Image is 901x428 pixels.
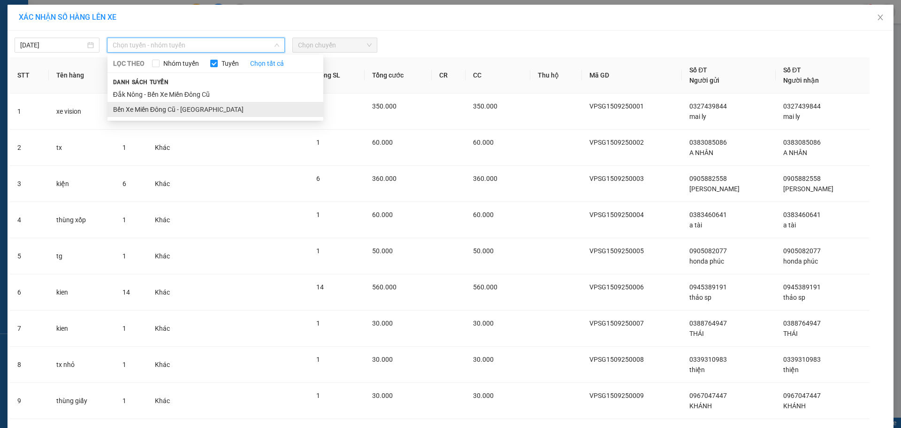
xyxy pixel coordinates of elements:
[372,319,393,327] span: 30.000
[783,319,821,327] span: 0388764947
[250,58,284,69] a: Chọn tất cả
[689,175,727,182] span: 0905882558
[473,356,494,363] span: 30.000
[689,102,727,110] span: 0327439844
[372,247,393,255] span: 50.000
[372,392,393,399] span: 30.000
[10,347,49,383] td: 8
[10,311,49,347] td: 7
[108,61,176,84] div: 30.000
[49,238,115,274] td: tg
[589,392,644,399] span: VPSG1509250009
[473,247,494,255] span: 50.000
[589,211,644,218] span: VPSG1509250004
[589,247,644,255] span: VPSG1509250005
[689,319,727,327] span: 0388764947
[689,77,719,84] span: Người gửi
[783,366,799,374] span: thiện
[122,216,126,224] span: 1
[10,130,49,166] td: 2
[473,175,497,182] span: 360.000
[49,347,115,383] td: tx nhỏ
[589,319,644,327] span: VPSG1509250007
[372,356,393,363] span: 30.000
[589,356,644,363] span: VPSG1509250008
[783,139,821,146] span: 0383085086
[49,274,115,311] td: kien
[432,57,466,93] th: CR
[783,185,833,193] span: [PERSON_NAME]
[8,8,103,31] div: VP [GEOGRAPHIC_DATA]
[689,257,724,265] span: honda phúc
[783,356,821,363] span: 0339310983
[218,58,243,69] span: Tuyến
[783,402,806,410] span: KHÁNH
[10,57,49,93] th: STT
[783,77,819,84] span: Người nhận
[473,319,494,327] span: 30.000
[783,221,796,229] span: a tài
[689,283,727,291] span: 0945389191
[110,8,176,31] div: VP Cư Jút
[147,311,191,347] td: Khác
[589,283,644,291] span: VPSG1509250006
[113,58,145,69] span: LỌC THEO
[783,257,818,265] span: honda phúc
[473,102,497,110] span: 350.000
[783,294,805,301] span: thảo sp
[689,211,727,218] span: 0383460641
[689,356,727,363] span: 0339310983
[316,175,320,182] span: 6
[49,93,115,130] td: xe vision
[107,102,323,117] li: Bến Xe Miền Đông Cũ - [GEOGRAPHIC_DATA]
[8,42,103,55] div: 0339310983
[49,202,115,238] td: thùng xốp
[10,202,49,238] td: 4
[316,139,320,146] span: 1
[110,9,132,19] span: Nhận:
[689,66,707,74] span: Số ĐT
[10,238,49,274] td: 5
[147,347,191,383] td: Khác
[783,102,821,110] span: 0327439844
[122,144,126,151] span: 1
[372,211,393,218] span: 60.000
[8,9,23,19] span: Gửi:
[783,247,821,255] span: 0905082077
[49,383,115,419] td: thùng giấy
[689,294,711,301] span: thảo sp
[49,166,115,202] td: kiện
[689,149,713,156] span: A NHÂN
[110,42,176,55] div: 0339310983
[147,166,191,202] td: Khác
[122,288,130,296] span: 14
[372,283,397,291] span: 560.000
[316,283,324,291] span: 14
[107,87,323,102] li: Đắk Nông - Bến Xe Miền Đông Cũ
[108,61,129,83] span: Chưa cước :
[107,78,175,86] span: Danh sách tuyến
[783,211,821,218] span: 0383460641
[783,113,800,120] span: mai ly
[689,247,727,255] span: 0905082077
[10,166,49,202] td: 3
[147,274,191,311] td: Khác
[122,180,126,187] span: 6
[10,383,49,419] td: 9
[589,139,644,146] span: VPSG1509250002
[473,139,494,146] span: 60.000
[160,58,203,69] span: Nhóm tuyến
[147,383,191,419] td: Khác
[473,211,494,218] span: 60.000
[582,57,682,93] th: Mã GD
[20,40,85,50] input: 15/09/2025
[274,42,280,48] span: down
[147,130,191,166] td: Khác
[877,14,884,21] span: close
[689,113,706,120] span: mai ly
[372,139,393,146] span: 60.000
[372,175,397,182] span: 360.000
[122,325,126,332] span: 1
[589,175,644,182] span: VPSG1509250003
[10,274,49,311] td: 6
